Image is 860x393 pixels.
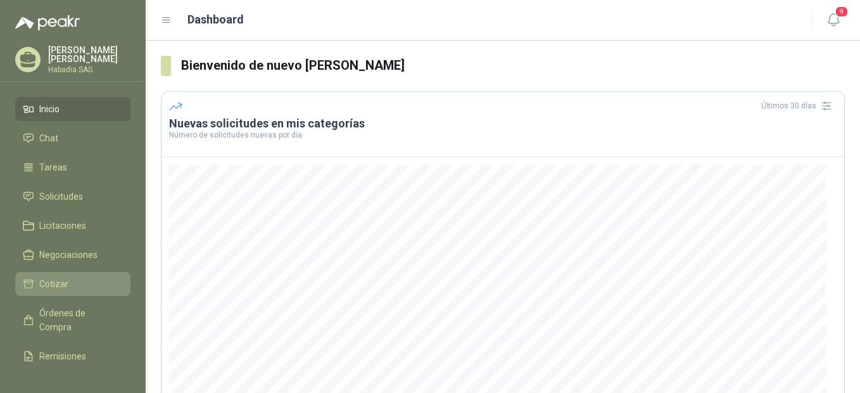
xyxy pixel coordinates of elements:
[15,301,130,339] a: Órdenes de Compra
[39,219,86,233] span: Licitaciones
[15,155,130,179] a: Tareas
[39,248,98,262] span: Negociaciones
[48,46,130,63] p: [PERSON_NAME] [PERSON_NAME]
[835,6,849,18] span: 9
[15,184,130,209] a: Solicitudes
[822,9,845,32] button: 9
[39,102,60,116] span: Inicio
[48,66,130,74] p: Habadia SAS
[39,131,58,145] span: Chat
[39,306,118,334] span: Órdenes de Compra
[39,349,86,363] span: Remisiones
[15,15,80,30] img: Logo peakr
[15,97,130,121] a: Inicio
[181,56,845,75] h3: Bienvenido de nuevo [PERSON_NAME]
[15,214,130,238] a: Licitaciones
[15,126,130,150] a: Chat
[169,116,837,131] h3: Nuevas solicitudes en mis categorías
[39,190,83,203] span: Solicitudes
[15,243,130,267] a: Negociaciones
[187,11,244,29] h1: Dashboard
[39,277,68,291] span: Cotizar
[39,160,67,174] span: Tareas
[15,344,130,368] a: Remisiones
[15,272,130,296] a: Cotizar
[169,131,837,139] p: Número de solicitudes nuevas por día
[761,96,837,116] div: Últimos 30 días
